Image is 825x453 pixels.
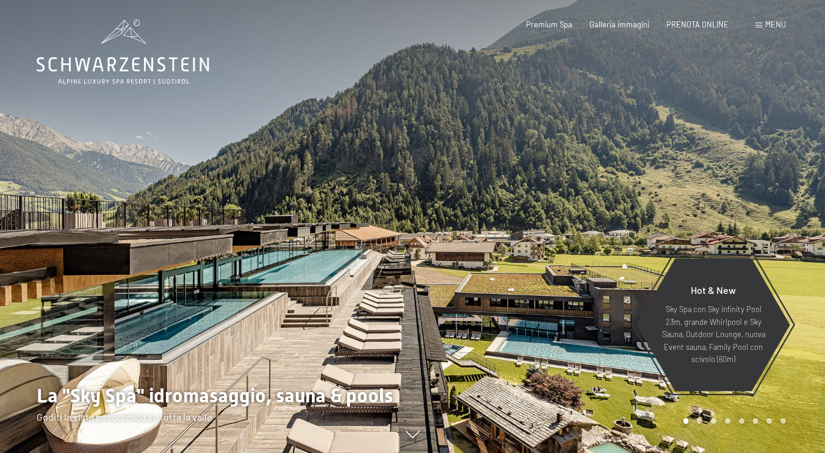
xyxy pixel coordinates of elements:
[636,258,791,392] a: Hot & New Sky Spa con Sky infinity Pool 23m, grande Whirlpool e Sky Sauna, Outdoor Lounge, nuova ...
[697,418,702,424] div: Carousel Page 2
[766,418,772,424] div: Carousel Page 7
[666,20,729,29] a: PRENOTA ONLINE
[780,418,786,424] div: Carousel Page 8
[691,284,736,296] span: Hot & New
[660,303,766,365] p: Sky Spa con Sky infinity Pool 23m, grande Whirlpool e Sky Sauna, Outdoor Lounge, nuova Event saun...
[753,418,758,424] div: Carousel Page 6
[526,20,572,29] a: Premium Spa
[683,418,689,424] div: Carousel Page 1 (Current Slide)
[765,20,786,29] span: Menu
[589,20,649,29] a: Galleria immagini
[679,418,786,424] div: Carousel Pagination
[739,418,744,424] div: Carousel Page 5
[711,418,716,424] div: Carousel Page 3
[725,418,730,424] div: Carousel Page 4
